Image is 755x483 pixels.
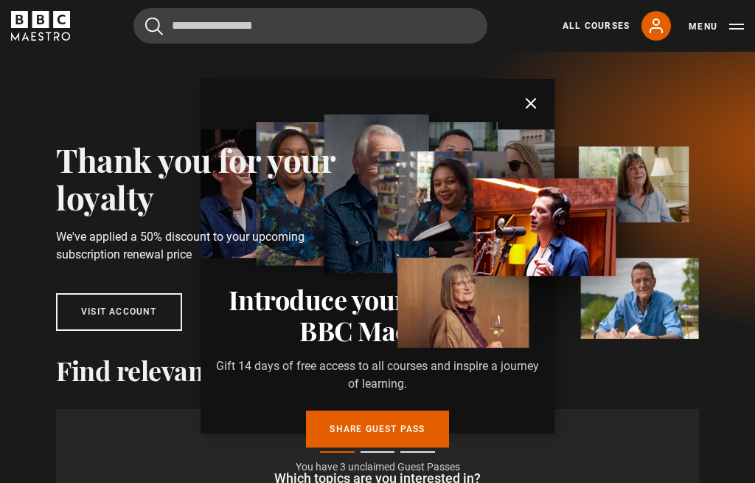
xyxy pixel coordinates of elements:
[115,427,640,442] p: 1 of 3
[377,146,699,348] img: banner_image-1d4a58306c65641337db.webp
[56,140,348,216] h2: Thank you for your loyalty
[212,459,543,475] p: You have 3 unclaimed Guest Passes
[56,354,699,386] h2: Find relevant content for you
[689,19,744,34] button: Toggle navigation
[212,357,543,393] p: Gift 14 days of free access to all courses and inspire a journey of learning.
[145,17,163,35] button: Submit the search query
[56,293,182,331] a: Visit account
[306,411,448,448] a: Share guest pass
[56,228,348,264] p: We've applied a 50% discount to your upcoming subscription renewal price
[563,19,630,32] a: All Courses
[11,11,70,41] svg: BBC Maestro
[133,8,487,44] input: Search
